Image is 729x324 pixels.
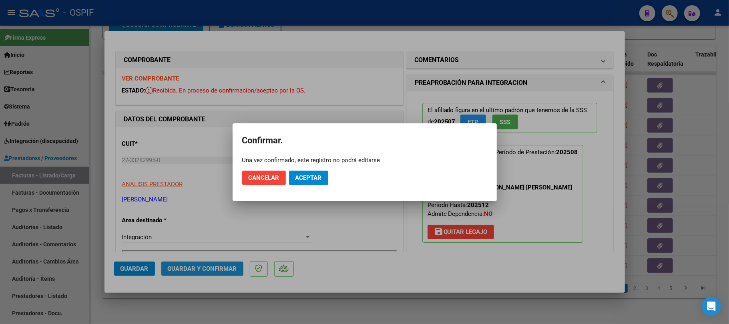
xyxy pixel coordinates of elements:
span: Aceptar [295,174,322,181]
button: Aceptar [289,171,328,185]
span: Cancelar [249,174,279,181]
button: Cancelar [242,171,286,185]
div: Open Intercom Messenger [702,297,721,316]
h2: Confirmar. [242,133,487,148]
div: Una vez confirmado, este registro no podrá editarse [242,156,487,164]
